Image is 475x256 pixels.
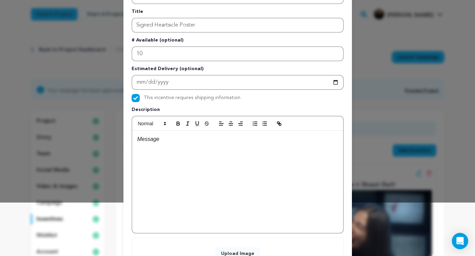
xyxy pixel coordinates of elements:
[144,95,240,100] label: This incentive requires shipping information
[132,106,344,116] p: Description
[132,65,344,75] p: Estimated Delivery (optional)
[452,233,468,249] div: Open Intercom Messenger
[132,75,344,90] input: Enter Estimated Delivery
[132,8,344,18] p: Title
[132,46,344,61] input: Enter number available
[132,18,344,33] input: Enter title
[132,37,344,46] p: # Available (optional)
